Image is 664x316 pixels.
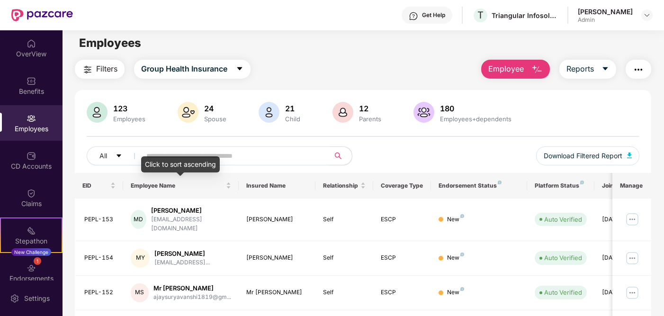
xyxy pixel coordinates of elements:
[141,156,220,172] div: Click to sort ascending
[27,226,36,235] img: svg+xml;base64,PHN2ZyB4bWxucz0iaHR0cDovL3d3dy53My5vcmcvMjAwMC9zdmciIHdpZHRoPSIyMSIgaGVpZ2h0PSIyMC...
[625,251,640,266] img: manageButton
[625,212,640,227] img: manageButton
[633,64,644,75] img: svg+xml;base64,PHN2ZyB4bWxucz0iaHR0cDovL3d3dy53My5vcmcvMjAwMC9zdmciIHdpZHRoPSIyNCIgaGVpZ2h0PSIyNC...
[154,258,210,267] div: [EMAIL_ADDRESS]...
[381,253,423,262] div: ESCP
[79,36,141,50] span: Employees
[602,253,645,262] div: [DATE]
[447,288,464,297] div: New
[202,104,228,113] div: 24
[566,63,594,75] span: Reports
[544,215,582,224] div: Auto Verified
[460,253,464,256] img: svg+xml;base64,PHN2ZyB4bWxucz0iaHR0cDovL3d3dy53My5vcmcvMjAwMC9zdmciIHdpZHRoPSI4IiBoZWlnaHQ9IjgiIH...
[151,215,231,233] div: [EMAIL_ADDRESS][DOMAIN_NAME]
[536,146,639,165] button: Download Filtered Report
[492,11,558,20] div: Triangular Infosolutions Private Limited
[625,285,640,300] img: manageButton
[151,206,231,215] div: [PERSON_NAME]
[87,102,108,123] img: svg+xml;base64,PHN2ZyB4bWxucz0iaHR0cDovL3d3dy53My5vcmcvMjAwMC9zdmciIHhtbG5zOnhsaW5rPSJodHRwOi8vd3...
[246,253,308,262] div: [PERSON_NAME]
[329,152,347,160] span: search
[409,11,418,21] img: svg+xml;base64,PHN2ZyBpZD0iSGVscC0zMngzMiIgeG1sbnM9Imh0dHA6Ly93d3cudzMub3JnLzIwMDAvc3ZnIiB3aWR0aD...
[82,182,108,190] span: EID
[84,215,116,224] div: PEPL-153
[111,115,147,123] div: Employees
[357,115,383,123] div: Parents
[559,60,616,79] button: Reportscaret-down
[460,214,464,218] img: svg+xml;base64,PHN2ZyB4bWxucz0iaHR0cDovL3d3dy53My5vcmcvMjAwMC9zdmciIHdpZHRoPSI4IiBoZWlnaHQ9IjgiIH...
[283,104,302,113] div: 21
[27,263,36,273] img: svg+xml;base64,PHN2ZyBpZD0iRW5kb3JzZW1lbnRzIiB4bWxucz0iaHR0cDovL3d3dy53My5vcmcvMjAwMC9zdmciIHdpZH...
[21,294,53,303] div: Settings
[75,60,125,79] button: Filters
[602,215,645,224] div: [DATE]
[438,104,513,113] div: 180
[438,115,513,123] div: Employees+dependents
[578,16,633,24] div: Admin
[315,173,373,199] th: Relationship
[373,173,431,199] th: Coverage Type
[154,249,210,258] div: [PERSON_NAME]
[27,39,36,48] img: svg+xml;base64,PHN2ZyBpZD0iSG9tZSIgeG1sbnM9Imh0dHA6Ly93d3cudzMub3JnLzIwMDAvc3ZnIiB3aWR0aD0iMjAiIG...
[602,288,645,297] div: [DATE]
[329,146,352,165] button: search
[236,65,243,73] span: caret-down
[422,11,445,19] div: Get Help
[27,114,36,123] img: svg+xml;base64,PHN2ZyBpZD0iRW1wbG95ZWVzIiB4bWxucz0iaHR0cDovL3d3dy53My5vcmcvMjAwMC9zdmciIHdpZHRoPS...
[447,215,464,224] div: New
[246,215,308,224] div: [PERSON_NAME]
[544,288,582,297] div: Auto Verified
[153,293,231,302] div: ajaysuryavanshi1819@gm...
[27,151,36,161] img: svg+xml;base64,PHN2ZyBpZD0iQ0RfQWNjb3VudHMiIGRhdGEtbmFtZT0iQ0QgQWNjb3VudHMiIHhtbG5zPSJodHRwOi8vd3...
[283,115,302,123] div: Child
[10,294,19,303] img: svg+xml;base64,PHN2ZyBpZD0iU2V0dGluZy0yMHgyMCIgeG1sbnM9Imh0dHA6Ly93d3cudzMub3JnLzIwMDAvc3ZnIiB3aW...
[535,182,587,190] div: Platform Status
[246,288,308,297] div: Mr [PERSON_NAME]
[153,284,231,293] div: Mr [PERSON_NAME]
[34,257,41,265] div: 1
[111,104,147,113] div: 123
[27,76,36,86] img: svg+xml;base64,PHN2ZyBpZD0iQmVuZWZpdHMiIHhtbG5zPSJodHRwOi8vd3d3LnczLm9yZy8yMDAwL3N2ZyIgd2lkdGg9Ij...
[131,283,149,302] div: MS
[544,151,622,161] span: Download Filtered Report
[498,181,502,184] img: svg+xml;base64,PHN2ZyB4bWxucz0iaHR0cDovL3d3dy53My5vcmcvMjAwMC9zdmciIHdpZHRoPSI4IiBoZWlnaHQ9IjgiIH...
[202,115,228,123] div: Spouse
[178,102,198,123] img: svg+xml;base64,PHN2ZyB4bWxucz0iaHR0cDovL3d3dy53My5vcmcvMjAwMC9zdmciIHhtbG5zOnhsaW5rPSJodHRwOi8vd3...
[488,63,524,75] span: Employee
[87,146,144,165] button: Allcaret-down
[134,60,251,79] button: Group Health Insurancecaret-down
[357,104,383,113] div: 12
[578,7,633,16] div: [PERSON_NAME]
[27,189,36,198] img: svg+xml;base64,PHN2ZyBpZD0iQ2xhaW0iIHhtbG5zPSJodHRwOi8vd3d3LnczLm9yZy8yMDAwL3N2ZyIgd2lkdGg9IjIwIi...
[481,60,550,79] button: Employee
[594,173,652,199] th: Joining Date
[643,11,651,19] img: svg+xml;base64,PHN2ZyBpZD0iRHJvcGRvd24tMzJ4MzIiIHhtbG5zPSJodHRwOi8vd3d3LnczLm9yZy8yMDAwL3N2ZyIgd2...
[116,153,122,160] span: caret-down
[447,253,464,262] div: New
[84,288,116,297] div: PEPL-152
[75,173,123,199] th: EID
[580,181,584,184] img: svg+xml;base64,PHN2ZyB4bWxucz0iaHR0cDovL3d3dy53My5vcmcvMjAwMC9zdmciIHdpZHRoPSI4IiBoZWlnaHQ9IjgiIH...
[413,102,434,123] img: svg+xml;base64,PHN2ZyB4bWxucz0iaHR0cDovL3d3dy53My5vcmcvMjAwMC9zdmciIHhtbG5zOnhsaW5rPSJodHRwOi8vd3...
[601,65,609,73] span: caret-down
[323,182,359,190] span: Relationship
[477,9,484,21] span: T
[123,173,239,199] th: Employee Name
[332,102,353,123] img: svg+xml;base64,PHN2ZyB4bWxucz0iaHR0cDovL3d3dy53My5vcmcvMjAwMC9zdmciIHhtbG5zOnhsaW5rPSJodHRwOi8vd3...
[84,253,116,262] div: PEPL-154
[381,215,423,224] div: ESCP
[531,64,543,75] img: svg+xml;base64,PHN2ZyB4bWxucz0iaHR0cDovL3d3dy53My5vcmcvMjAwMC9zdmciIHhtbG5zOnhsaW5rPSJodHRwOi8vd3...
[131,210,146,229] div: MD
[141,63,227,75] span: Group Health Insurance
[627,153,632,158] img: svg+xml;base64,PHN2ZyB4bWxucz0iaHR0cDovL3d3dy53My5vcmcvMjAwMC9zdmciIHhtbG5zOnhsaW5rPSJodHRwOi8vd3...
[11,248,51,256] div: New Challenge
[1,236,62,246] div: Stepathon
[11,9,73,21] img: New Pazcare Logo
[239,173,316,199] th: Insured Name
[381,288,423,297] div: ESCP
[131,182,224,190] span: Employee Name
[439,182,520,190] div: Endorsement Status
[82,64,93,75] img: svg+xml;base64,PHN2ZyB4bWxucz0iaHR0cDovL3d3dy53My5vcmcvMjAwMC9zdmciIHdpZHRoPSIyNCIgaGVpZ2h0PSIyNC...
[612,173,651,199] th: Manage
[323,253,366,262] div: Self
